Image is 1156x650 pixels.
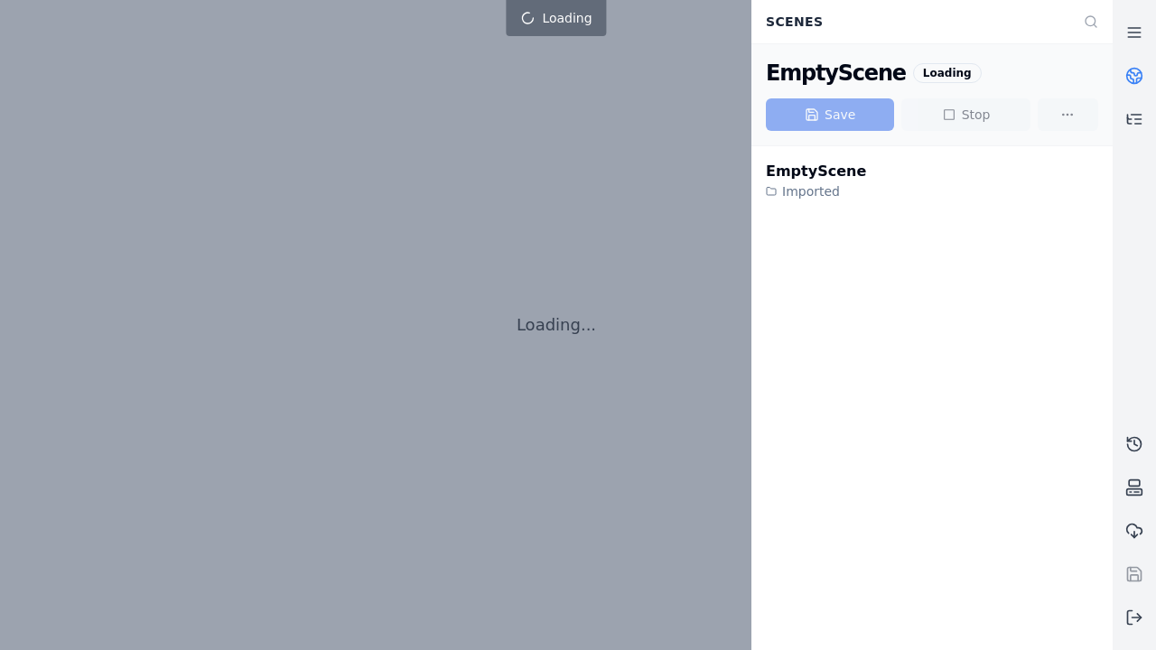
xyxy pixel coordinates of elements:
div: Loading [913,63,982,83]
div: EmptyScene [766,59,906,88]
div: Imported [766,182,866,200]
div: Scenes [755,5,1073,39]
p: Loading... [517,312,596,338]
div: EmptyScene [766,161,866,182]
span: Loading [542,9,592,27]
